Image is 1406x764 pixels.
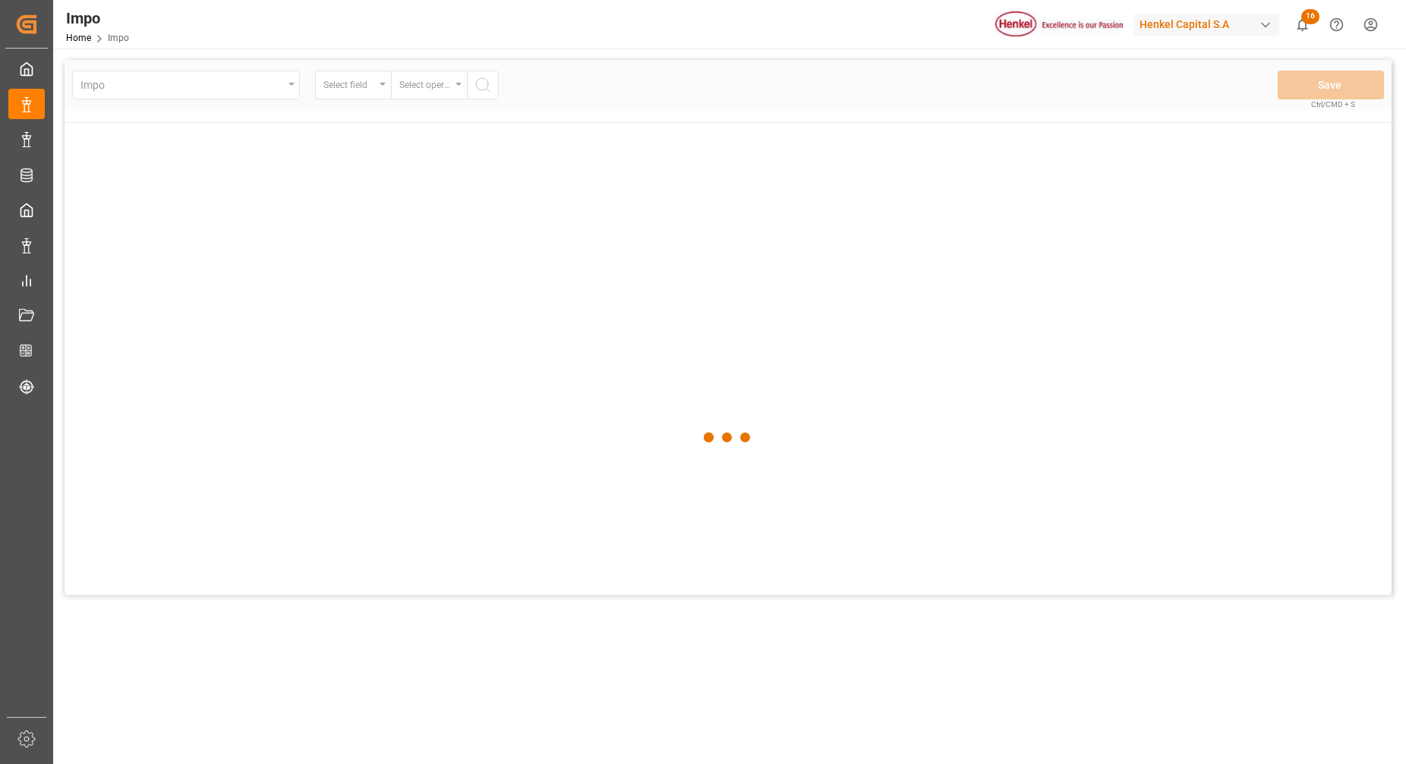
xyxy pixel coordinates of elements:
[66,7,129,30] div: Impo
[1319,8,1354,42] button: Help Center
[66,33,91,43] a: Home
[995,11,1123,38] img: Henkel%20logo.jpg_1689854090.jpg
[1285,8,1319,42] button: show 16 new notifications
[1133,14,1279,36] div: Henkel Capital S.A
[1301,9,1319,24] span: 16
[1133,10,1285,39] button: Henkel Capital S.A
